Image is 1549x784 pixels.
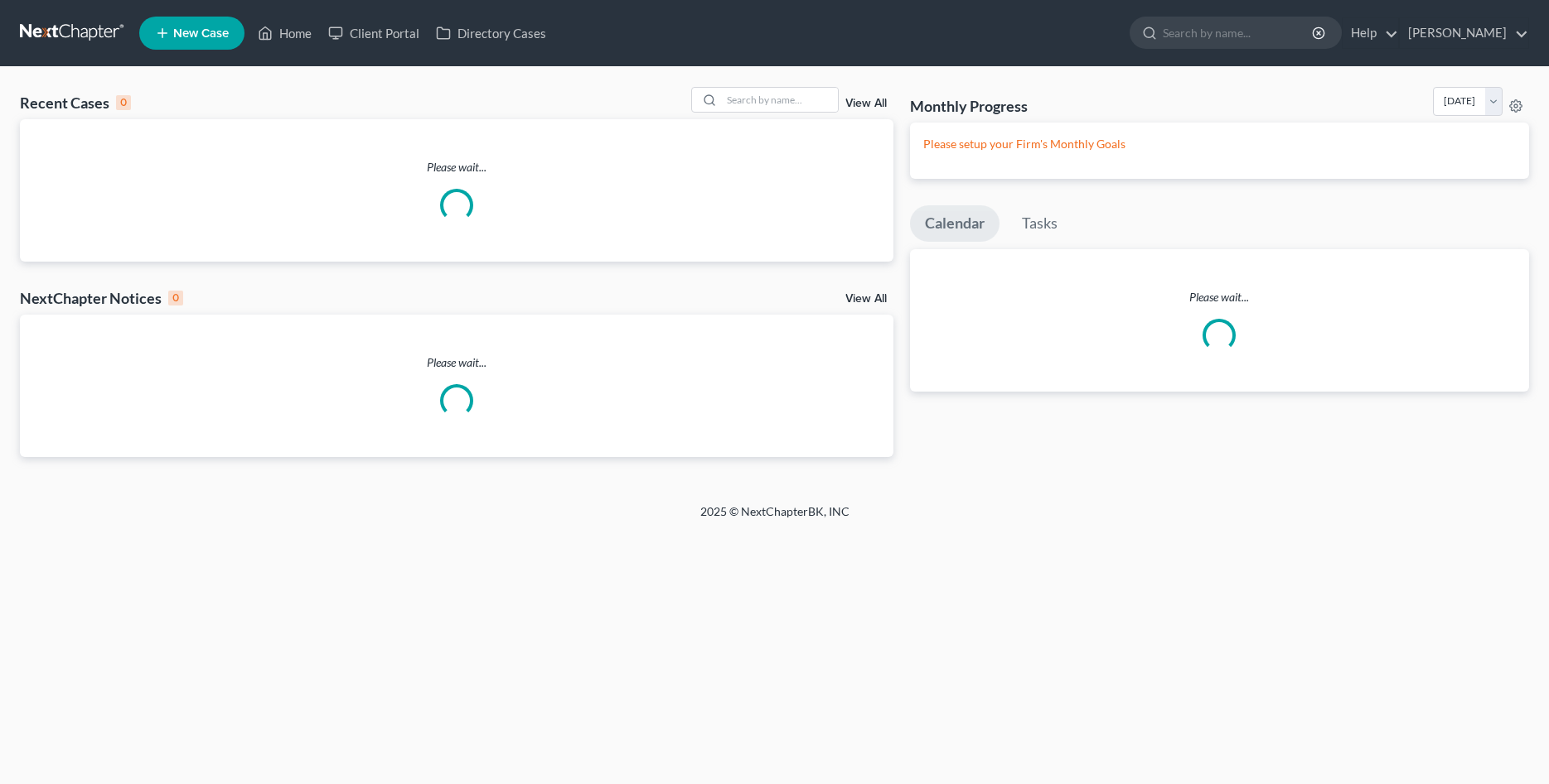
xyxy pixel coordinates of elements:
[428,18,554,48] a: Directory Cases
[173,27,229,40] span: New Case
[20,159,893,176] p: Please wait...
[249,18,320,48] a: Home
[923,136,1516,152] p: Please setup your Firm's Monthly Goals
[1343,18,1398,48] a: Help
[1400,18,1528,48] a: [PERSON_NAME]
[910,205,1000,242] a: Calendar
[1163,17,1314,48] input: Search by name...
[722,88,838,112] input: Search by name...
[320,18,428,48] a: Client Portal
[20,354,893,371] p: Please wait...
[116,95,131,110] div: 0
[168,291,183,305] div: 0
[845,98,887,109] a: View All
[20,288,183,308] div: NextChapter Notices
[1007,205,1072,242] a: Tasks
[910,96,1028,116] h3: Monthly Progress
[845,293,887,305] a: View All
[910,289,1529,305] p: Please wait...
[303,503,1247,533] div: 2025 © NextChapterBK, INC
[20,93,131,113] div: Recent Cases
